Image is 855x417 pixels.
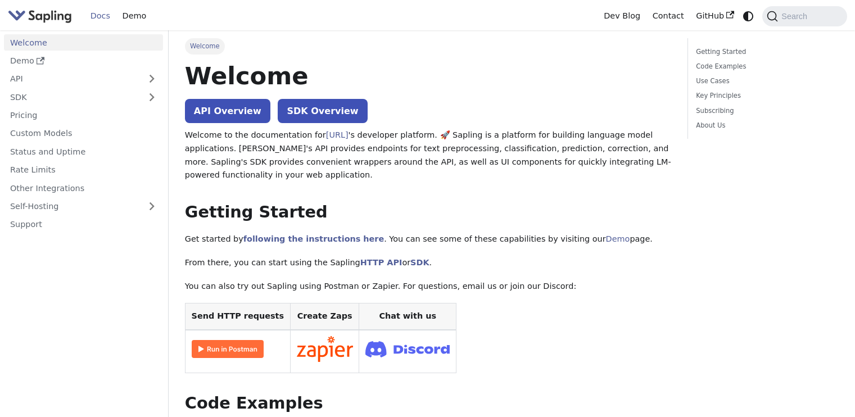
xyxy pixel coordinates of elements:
[696,90,835,101] a: Key Principles
[185,303,290,330] th: Send HTTP requests
[4,53,163,69] a: Demo
[185,129,671,182] p: Welcome to the documentation for 's developer platform. 🚀 Sapling is a platform for building lang...
[185,233,671,246] p: Get started by . You can see some of these capabilities by visiting our page.
[185,61,671,91] h1: Welcome
[116,7,152,25] a: Demo
[278,99,367,123] a: SDK Overview
[4,71,141,87] a: API
[4,180,163,196] a: Other Integrations
[696,61,835,72] a: Code Examples
[646,7,690,25] a: Contact
[84,7,116,25] a: Docs
[696,76,835,87] a: Use Cases
[696,106,835,116] a: Subscribing
[8,8,72,24] img: Sapling.ai
[326,130,349,139] a: [URL]
[290,303,359,330] th: Create Zaps
[4,198,163,215] a: Self-Hosting
[360,258,402,267] a: HTTP API
[185,280,671,293] p: You can also try out Sapling using Postman or Zapier. For questions, email us or join our Discord:
[740,8,757,24] button: Switch between dark and light mode (currently system mode)
[4,107,163,124] a: Pricing
[359,303,456,330] th: Chat with us
[297,336,353,362] img: Connect in Zapier
[690,7,740,25] a: GitHub
[141,71,163,87] button: Expand sidebar category 'API'
[410,258,429,267] a: SDK
[185,256,671,270] p: From there, you can start using the Sapling or .
[778,12,814,21] span: Search
[606,234,630,243] a: Demo
[4,34,163,51] a: Welcome
[762,6,847,26] button: Search (Command+K)
[141,89,163,105] button: Expand sidebar category 'SDK'
[365,338,450,361] img: Join Discord
[243,234,384,243] a: following the instructions here
[4,162,163,178] a: Rate Limits
[185,393,671,414] h2: Code Examples
[696,120,835,131] a: About Us
[598,7,646,25] a: Dev Blog
[8,8,76,24] a: Sapling.aiSapling.ai
[4,216,163,233] a: Support
[4,125,163,142] a: Custom Models
[4,143,163,160] a: Status and Uptime
[185,202,671,223] h2: Getting Started
[185,38,671,54] nav: Breadcrumbs
[185,38,225,54] span: Welcome
[185,99,270,123] a: API Overview
[4,89,141,105] a: SDK
[696,47,835,57] a: Getting Started
[192,340,264,358] img: Run in Postman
